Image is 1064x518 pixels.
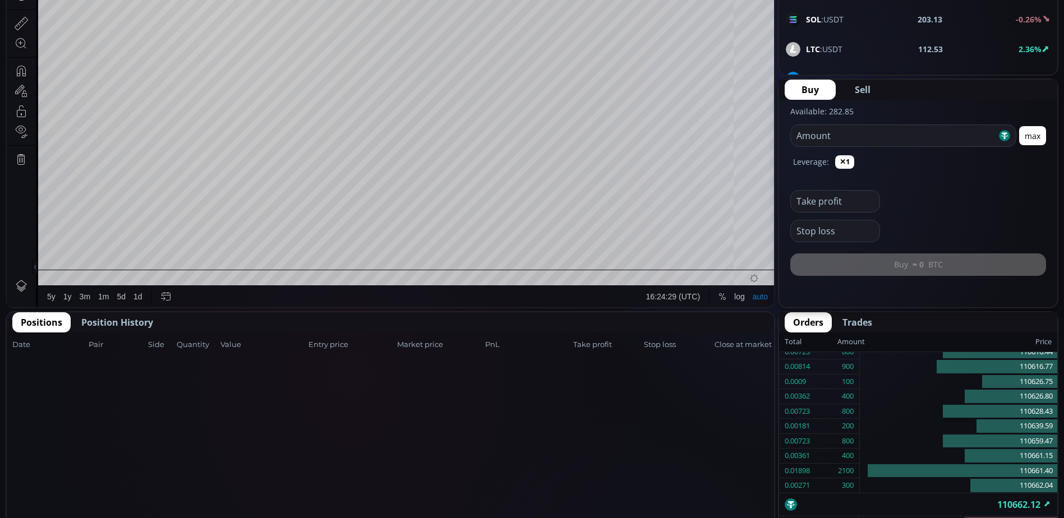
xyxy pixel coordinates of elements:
[12,312,71,332] button: Positions
[26,418,31,433] div: Hide Drawings Toolbar
[1019,73,1042,84] b: 1.76%
[133,27,168,36] div: 110722.71
[573,339,641,350] span: Take profit
[73,312,162,332] button: Position History
[793,316,823,329] span: Orders
[838,464,854,478] div: 2100
[860,419,1057,434] div: 110639.59
[172,27,177,36] div: H
[865,335,1052,349] div: Price
[785,335,837,349] div: Total
[842,389,854,404] div: 400
[802,83,819,96] span: Buy
[790,106,854,117] label: Available: 282.85
[806,73,828,84] b: DASH
[842,359,854,374] div: 900
[12,339,85,350] span: Date
[263,27,297,36] div: 110662.12
[36,26,54,36] div: BTC
[785,478,810,493] div: 0.00271
[1019,126,1046,145] button: max
[257,27,263,36] div: C
[842,374,854,389] div: 100
[918,43,943,55] b: 112.53
[724,445,742,466] div: Toggle Log Scale
[785,359,810,374] div: 0.00814
[177,339,217,350] span: Quantity
[924,73,945,85] b: 23.69
[785,404,810,419] div: 0.00723
[785,419,810,433] div: 0.00181
[742,445,765,466] div: Toggle Auto Scale
[785,448,810,463] div: 0.00361
[785,434,810,448] div: 0.00723
[860,359,1057,374] div: 110616.77
[152,6,185,15] div: Compare
[860,389,1057,404] div: 110626.80
[785,374,806,389] div: 0.0009
[834,312,881,332] button: Trades
[842,434,854,448] div: 800
[118,25,133,37] div: More
[806,13,844,25] span: :USDT
[860,478,1057,493] div: 110662.04
[644,339,711,350] span: Stop loss
[40,451,49,460] div: 5y
[639,451,693,460] span: 16:24:29 (UTC)
[727,451,738,460] div: log
[860,404,1057,419] div: 110628.43
[485,339,570,350] span: PnL
[785,464,810,478] div: 0.01898
[806,44,820,54] b: LTC
[860,434,1057,449] div: 110659.47
[1019,44,1042,54] b: 2.36%
[842,419,854,433] div: 200
[918,13,942,25] b: 203.13
[837,335,865,349] div: Amount
[855,83,870,96] span: Sell
[36,40,61,49] div: Volume
[65,40,84,49] div: 34.13
[210,6,245,15] div: Indicators
[1016,14,1042,25] b: -0.26%
[220,339,305,350] span: Value
[785,80,836,100] button: Buy
[785,312,832,332] button: Orders
[860,448,1057,464] div: 110661.15
[806,14,821,25] b: SOL
[127,451,136,460] div: 1d
[635,445,697,466] button: 16:24:29 (UTC)
[66,26,100,36] div: Bitcoin
[220,27,254,36] div: 110550.03
[835,155,854,169] button: ✕1
[215,27,219,36] div: L
[860,345,1057,360] div: 110616.44
[842,316,872,329] span: Trades
[806,73,850,85] span: :USDT
[91,451,102,460] div: 1m
[785,389,810,404] div: 0.00362
[308,339,393,350] span: Entry price
[301,27,356,36] div: −60.58 (−0.05%)
[842,404,854,419] div: 800
[793,156,829,168] label: Leverage:
[177,27,211,36] div: 110791.03
[806,43,842,55] span: :USDT
[708,445,724,466] div: Toggle Percentage
[715,339,768,350] span: Close at market
[54,26,66,36] div: 5
[110,451,119,460] div: 5d
[842,448,854,463] div: 400
[779,493,1057,516] div: 110662.12
[397,339,482,350] span: Market price
[57,451,65,460] div: 1y
[89,339,145,350] span: Pair
[860,374,1057,390] div: 110626.75
[838,80,887,100] button: Sell
[746,451,761,460] div: auto
[10,150,19,160] div: 
[21,316,62,329] span: Positions
[148,339,173,350] span: Side
[842,478,854,493] div: 300
[81,316,153,329] span: Position History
